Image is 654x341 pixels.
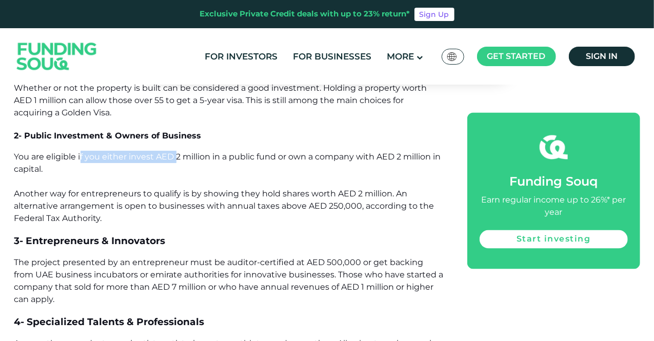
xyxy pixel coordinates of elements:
span: You are eligible if you either invest AED 2 million in a public fund or own a company with AED 2 ... [14,152,441,223]
a: Start investing [480,230,627,249]
img: fsicon [540,133,568,162]
span: Funding Souq [509,174,598,189]
img: Logo [7,31,107,83]
span: 2- Public Investment & Owners of Business [14,131,202,141]
img: SA Flag [447,52,457,61]
span: Sign in [586,51,618,61]
a: Sign Up [414,8,454,21]
a: For Investors [202,48,280,65]
span: Get started [487,51,546,61]
a: For Businesses [290,48,374,65]
div: Earn regular income up to 26%* per year [480,194,627,219]
span: The project presented by an entrepreneur must be auditor-certified at AED 500,000 or get backing ... [14,257,444,304]
a: Sign in [569,47,635,66]
span: 3- Entrepreneurs & Innovators [14,235,166,247]
span: 4- Specialized Talents & Professionals [14,316,205,328]
div: Exclusive Private Credit deals with up to 23% return* [200,8,410,20]
span: More [387,51,414,62]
